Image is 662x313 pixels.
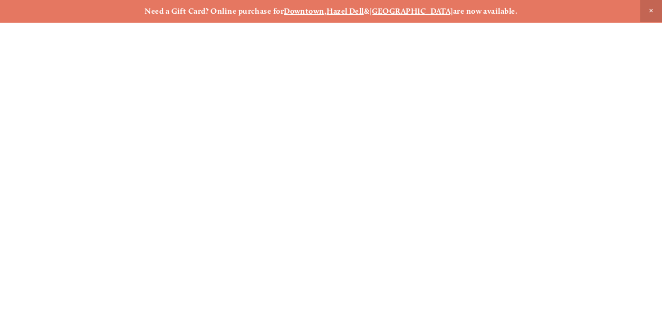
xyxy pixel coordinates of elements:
[364,6,369,16] strong: &
[369,6,453,16] a: [GEOGRAPHIC_DATA]
[284,6,324,16] a: Downtown
[145,6,284,16] strong: Need a Gift Card? Online purchase for
[327,6,364,16] a: Hazel Dell
[453,6,517,16] strong: are now available.
[324,6,327,16] strong: ,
